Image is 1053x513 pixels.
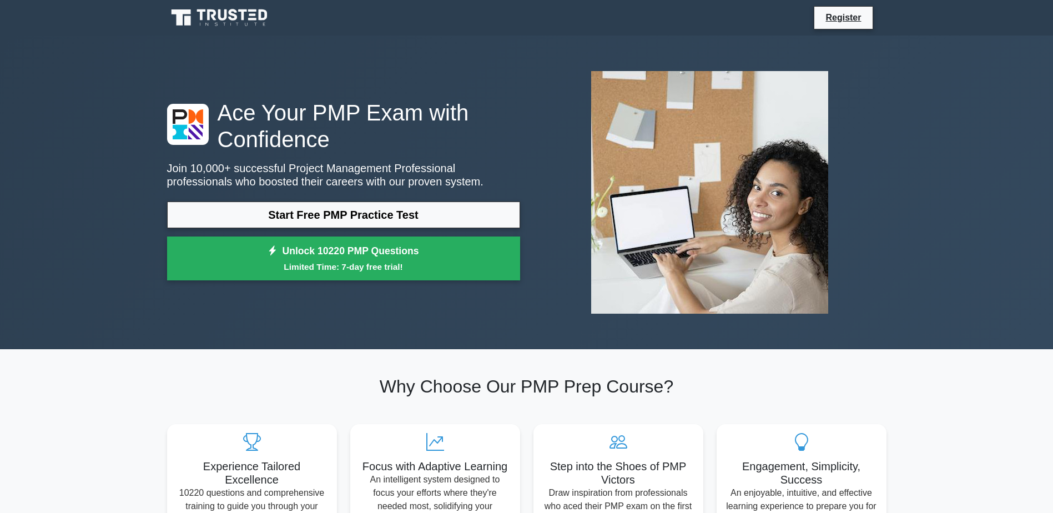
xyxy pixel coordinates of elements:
[819,11,868,24] a: Register
[542,460,694,486] h5: Step into the Shoes of PMP Victors
[167,162,520,188] p: Join 10,000+ successful Project Management Professional professionals who boosted their careers w...
[167,202,520,228] a: Start Free PMP Practice Test
[181,260,506,273] small: Limited Time: 7-day free trial!
[167,237,520,281] a: Unlock 10220 PMP QuestionsLimited Time: 7-day free trial!
[167,99,520,153] h1: Ace Your PMP Exam with Confidence
[176,460,328,486] h5: Experience Tailored Excellence
[725,460,878,486] h5: Engagement, Simplicity, Success
[167,376,886,397] h2: Why Choose Our PMP Prep Course?
[359,460,511,473] h5: Focus with Adaptive Learning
